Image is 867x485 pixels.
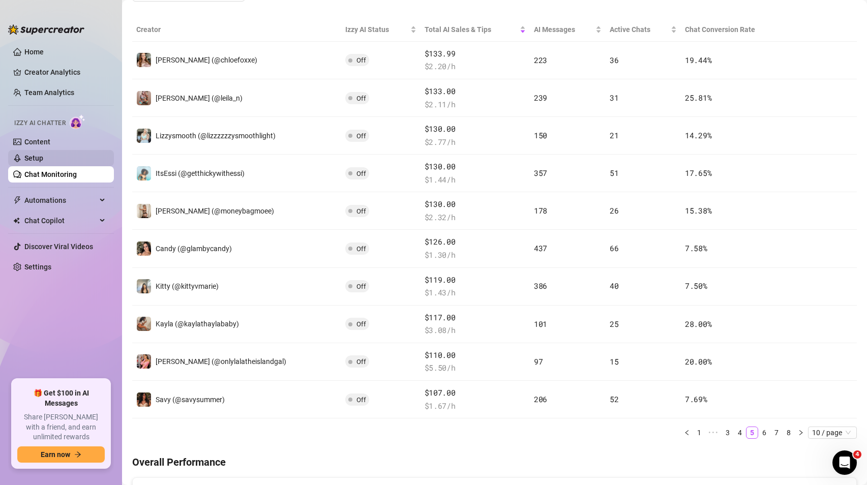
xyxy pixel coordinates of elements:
a: 5 [746,427,758,438]
span: Off [356,95,366,102]
button: left [681,427,693,439]
span: Lizzysmooth (@lizzzzzzysmoothlight) [156,132,276,140]
span: left [684,430,690,436]
span: Izzy AI Chatter [14,118,66,128]
li: Next Page [795,427,807,439]
span: 223 [534,55,547,65]
span: 239 [534,93,547,103]
span: Off [356,283,366,290]
img: logo-BBDzfeDw.svg [8,24,84,35]
span: 20.00 % [685,356,711,367]
img: Monique (@moneybagmoee) [137,204,151,218]
a: 7 [771,427,782,438]
span: Chat Copilot [24,213,97,229]
span: Off [356,245,366,253]
li: 3 [722,427,734,439]
th: AI Messages [530,18,606,42]
span: 101 [534,319,547,329]
span: 7.58 % [685,243,707,253]
span: Kitty (@kittyvmarie) [156,282,219,290]
span: 25 [610,319,618,329]
li: 6 [758,427,770,439]
span: Off [356,207,366,215]
span: 19.44 % [685,55,711,65]
span: 97 [534,356,543,367]
span: $ 2.77 /h [425,136,526,148]
span: Off [356,396,366,404]
span: Total AI Sales & Tips [425,24,518,35]
span: Candy (@glambycandy) [156,245,232,253]
span: Savy (@savysummer) [156,396,225,404]
span: Share [PERSON_NAME] with a friend, and earn unlimited rewards [17,412,105,442]
li: 5 [746,427,758,439]
span: Off [356,358,366,366]
th: Chat Conversion Rate [681,18,784,42]
span: ••• [705,427,722,439]
span: arrow-right [74,451,81,458]
img: Lalita (@onlylalatheislandgal) [137,354,151,369]
img: ItsEssi (@getthickywithessi) [137,166,151,180]
a: Setup [24,154,43,162]
span: $107.00 [425,387,526,399]
span: $ 1.43 /h [425,287,526,299]
span: 386 [534,281,547,291]
span: thunderbolt [13,196,21,204]
span: $130.00 [425,198,526,210]
th: Creator [132,18,341,42]
img: Savy (@savysummer) [137,392,151,407]
span: 4 [853,450,861,459]
span: Off [356,56,366,64]
li: 7 [770,427,783,439]
span: $126.00 [425,236,526,248]
span: $130.00 [425,123,526,135]
span: 7.69 % [685,394,707,404]
span: Izzy AI Status [345,24,408,35]
li: 8 [783,427,795,439]
span: $133.99 [425,48,526,60]
a: Creator Analytics [24,64,106,80]
span: 40 [610,281,618,291]
span: [PERSON_NAME] (@leila_n) [156,94,243,102]
span: [PERSON_NAME] (@onlylalatheislandgal) [156,357,286,366]
span: 17.65 % [685,168,711,178]
span: ItsEssi (@getthickywithessi) [156,169,245,177]
span: 150 [534,130,547,140]
span: 21 [610,130,618,140]
span: 36 [610,55,618,65]
span: Automations [24,192,97,208]
span: $119.00 [425,274,526,286]
span: $ 5.50 /h [425,362,526,374]
span: Off [356,170,366,177]
span: $ 2.20 /h [425,60,526,73]
span: 357 [534,168,547,178]
span: 28.00 % [685,319,711,329]
span: Active Chats [610,24,669,35]
span: 15.38 % [685,205,711,216]
img: Kitty (@kittyvmarie) [137,279,151,293]
img: Leila (@leila_n) [137,91,151,105]
a: Discover Viral Videos [24,243,93,251]
span: 178 [534,205,547,216]
li: Previous Page [681,427,693,439]
a: 3 [722,427,733,438]
span: 10 / page [812,427,853,438]
img: Kayla (@kaylathaylababy) [137,317,151,331]
span: Kayla (@kaylathaylababy) [156,320,239,328]
span: $ 2.32 /h [425,211,526,224]
h4: Overall Performance [132,455,857,469]
span: 52 [610,394,618,404]
span: $ 3.08 /h [425,324,526,337]
li: 1 [693,427,705,439]
a: Settings [24,263,51,271]
span: 66 [610,243,618,253]
th: Active Chats [606,18,681,42]
li: 4 [734,427,746,439]
a: Chat Monitoring [24,170,77,178]
span: 14.29 % [685,130,711,140]
span: 15 [610,356,618,367]
span: $ 1.67 /h [425,400,526,412]
span: $110.00 [425,349,526,361]
span: $117.00 [425,312,526,324]
th: Total AI Sales & Tips [421,18,530,42]
span: $130.00 [425,161,526,173]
